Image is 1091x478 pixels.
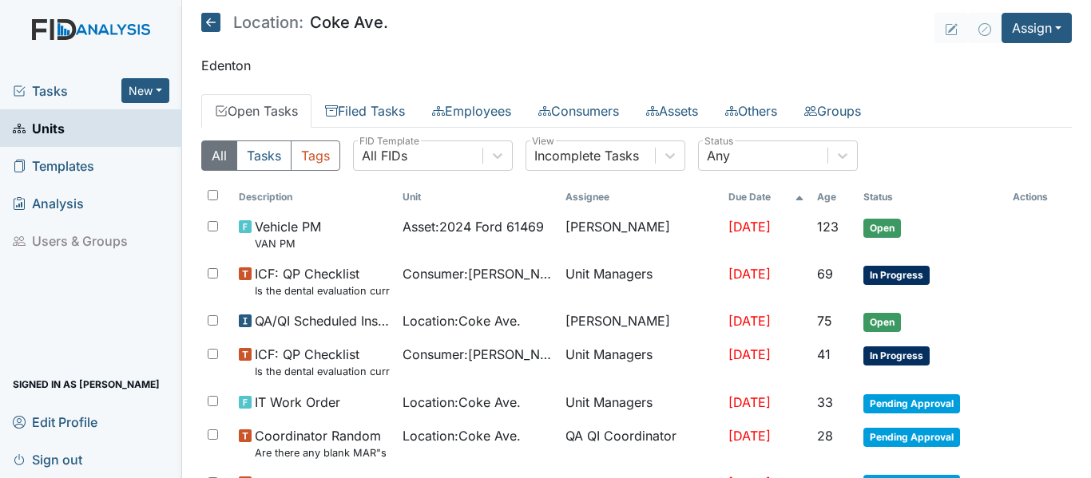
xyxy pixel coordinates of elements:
[236,140,292,171] button: Tasks
[208,190,218,200] input: Toggle All Rows Selected
[255,283,389,298] small: Is the dental evaluation current? (document the date, oral rating, and goal # if needed in the co...
[863,346,930,365] span: In Progress
[13,191,84,215] span: Analysis
[396,184,559,211] th: Toggle SortBy
[403,393,521,412] span: Location : Coke Ave.
[791,94,875,128] a: Groups
[863,394,960,413] span: Pending Approval
[201,13,388,32] h5: Coke Ave.
[559,420,722,467] td: QA QI Coordinator
[403,426,521,445] span: Location : Coke Ave.
[817,428,833,444] span: 28
[728,428,771,444] span: [DATE]
[201,140,340,171] div: Type filter
[255,393,340,412] span: IT Work Order
[559,386,722,420] td: Unit Managers
[311,94,419,128] a: Filed Tasks
[559,305,722,338] td: [PERSON_NAME]
[559,184,722,211] th: Assignee
[13,116,65,140] span: Units
[559,338,722,385] td: Unit Managers
[232,184,395,211] th: Toggle SortBy
[255,345,389,379] span: ICF: QP Checklist Is the dental evaluation current? (document the date, oral rating, and goal # i...
[233,14,303,30] span: Location:
[1002,13,1072,43] button: Assign
[863,428,960,447] span: Pending Approval
[201,140,237,171] button: All
[863,219,901,238] span: Open
[403,345,553,364] span: Consumer : [PERSON_NAME]
[817,219,839,235] span: 123
[728,313,771,329] span: [DATE]
[121,78,169,103] button: New
[811,184,858,211] th: Toggle SortBy
[857,184,1006,211] th: Toggle SortBy
[201,94,311,128] a: Open Tasks
[403,217,544,236] span: Asset : 2024 Ford 61469
[712,94,791,128] a: Others
[863,313,901,332] span: Open
[13,153,94,178] span: Templates
[559,258,722,305] td: Unit Managers
[13,81,121,101] a: Tasks
[722,184,810,211] th: Toggle SortBy
[255,426,387,460] span: Coordinator Random Are there any blank MAR"s
[255,236,321,251] small: VAN PM
[13,447,82,472] span: Sign out
[559,211,722,258] td: [PERSON_NAME]
[707,146,730,165] div: Any
[817,266,833,282] span: 69
[419,94,525,128] a: Employees
[728,346,771,362] span: [DATE]
[817,394,833,410] span: 33
[13,372,160,397] span: Signed in as [PERSON_NAME]
[863,266,930,285] span: In Progress
[255,217,321,251] span: Vehicle PM VAN PM
[255,445,387,460] small: Are there any blank MAR"s
[255,364,389,379] small: Is the dental evaluation current? (document the date, oral rating, and goal # if needed in the co...
[728,266,771,282] span: [DATE]
[403,311,521,330] span: Location : Coke Ave.
[403,264,553,283] span: Consumer : [PERSON_NAME]
[13,409,97,434] span: Edit Profile
[255,311,389,330] span: QA/QI Scheduled Inspection
[362,146,407,165] div: All FIDs
[291,140,340,171] button: Tags
[817,313,832,329] span: 75
[255,264,389,298] span: ICF: QP Checklist Is the dental evaluation current? (document the date, oral rating, and goal # i...
[525,94,633,128] a: Consumers
[633,94,712,128] a: Assets
[1006,184,1072,211] th: Actions
[534,146,639,165] div: Incomplete Tasks
[728,394,771,410] span: [DATE]
[201,56,1072,75] p: Edenton
[817,346,831,362] span: 41
[728,219,771,235] span: [DATE]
